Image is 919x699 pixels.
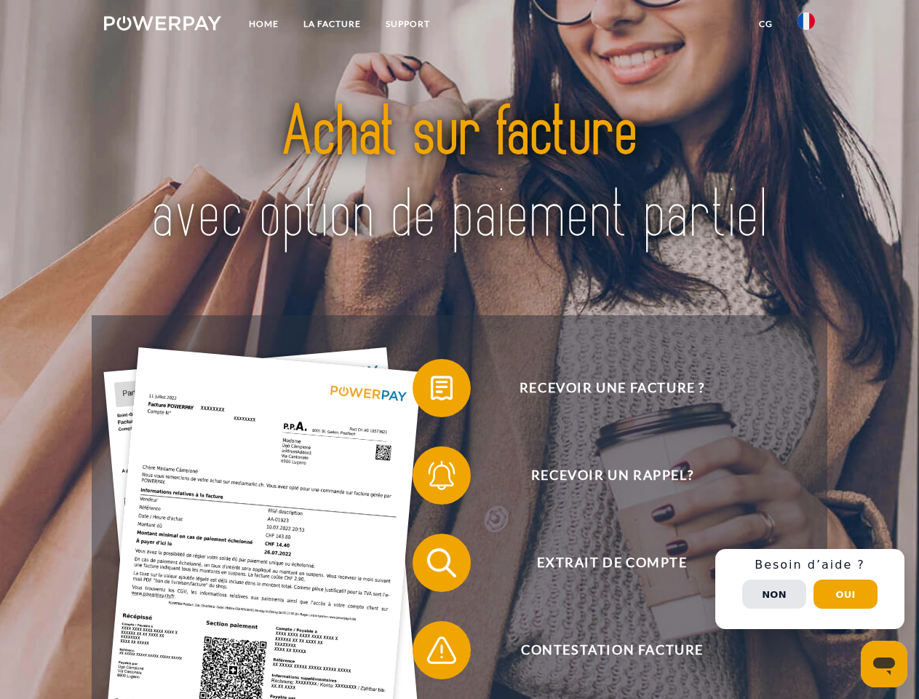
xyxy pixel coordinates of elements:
img: fr [797,12,815,30]
img: logo-powerpay-white.svg [104,16,221,31]
span: Recevoir un rappel? [434,446,790,505]
span: Recevoir une facture ? [434,359,790,417]
a: CG [747,11,785,37]
button: Contestation Facture [413,621,791,679]
div: Schnellhilfe [715,549,904,629]
a: LA FACTURE [291,11,373,37]
img: qb_search.svg [423,545,460,581]
button: Extrait de compte [413,534,791,592]
a: Support [373,11,442,37]
span: Contestation Facture [434,621,790,679]
button: Recevoir une facture ? [413,359,791,417]
a: Home [236,11,291,37]
img: qb_bell.svg [423,457,460,494]
button: Non [742,580,806,609]
iframe: Bouton de lancement de la fenêtre de messagerie [861,641,907,687]
img: qb_bill.svg [423,370,460,406]
img: title-powerpay_fr.svg [139,70,780,279]
img: qb_warning.svg [423,632,460,668]
button: Recevoir un rappel? [413,446,791,505]
span: Extrait de compte [434,534,790,592]
h3: Besoin d’aide ? [724,558,896,572]
button: Oui [813,580,878,609]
